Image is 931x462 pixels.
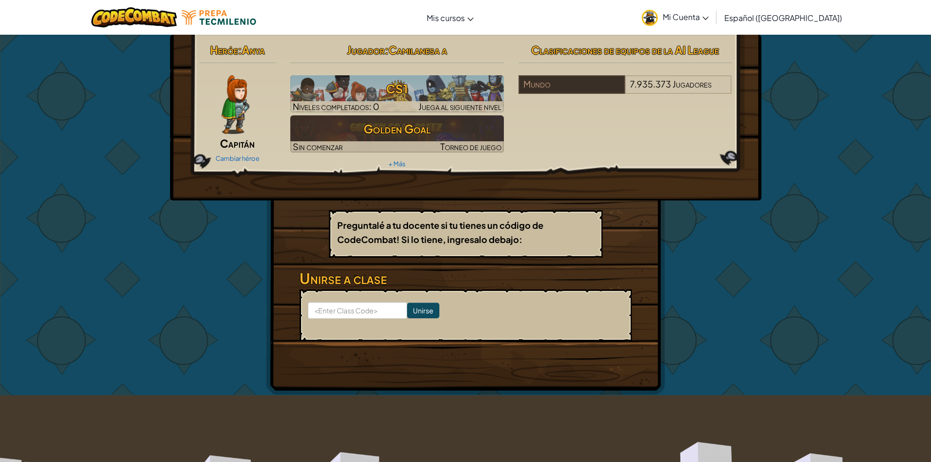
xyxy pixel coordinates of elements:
span: Niveles completados: 0 [293,101,379,112]
span: Clasificaciones de equipos de la AI League [531,43,719,57]
span: Torneo de juego [440,141,501,152]
span: Jugadores [672,78,712,89]
img: Golden Goal [290,115,504,153]
img: avatar [642,10,658,26]
input: Unirse [407,303,439,318]
img: captain-pose.png [221,75,249,134]
a: Mundo7.935.373Jugadores [519,85,732,96]
span: Jugador [347,43,385,57]
a: Mi Cuenta [637,2,714,33]
span: Capitán [220,136,255,150]
a: Cambiar héroe [216,154,260,162]
a: Español ([GEOGRAPHIC_DATA]) [719,4,847,31]
span: : [385,43,389,57]
input: <Enter Class Code> [308,302,407,319]
h3: Golden Goal [290,118,504,140]
h3: Unirse a clase [300,267,632,289]
a: Juega al siguiente nivel [290,75,504,112]
span: : [238,43,242,57]
span: Español ([GEOGRAPHIC_DATA]) [724,13,842,23]
h3: CS1 [290,78,504,100]
span: Heróe [210,43,238,57]
img: CodeCombat logo [91,7,177,27]
a: Mis cursos [422,4,478,31]
b: Preguntalé a tu docente si tu tienes un código de CodeCombat! Si lo tiene, ingresalo debajo: [337,220,543,245]
span: Juega al siguiente nivel [418,101,501,112]
a: + Más [389,160,406,168]
span: Sin comenzar [293,141,343,152]
a: Golden GoalSin comenzarTorneo de juego [290,115,504,153]
div: Mundo [519,75,625,94]
span: Mis cursos [427,13,465,23]
span: Mi Cuenta [663,12,709,22]
span: Camilanesa a [389,43,447,57]
span: 7.935.373 [630,78,671,89]
img: Tecmilenio logo [182,10,256,25]
span: Anya [242,43,265,57]
img: CS1 [290,75,504,112]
